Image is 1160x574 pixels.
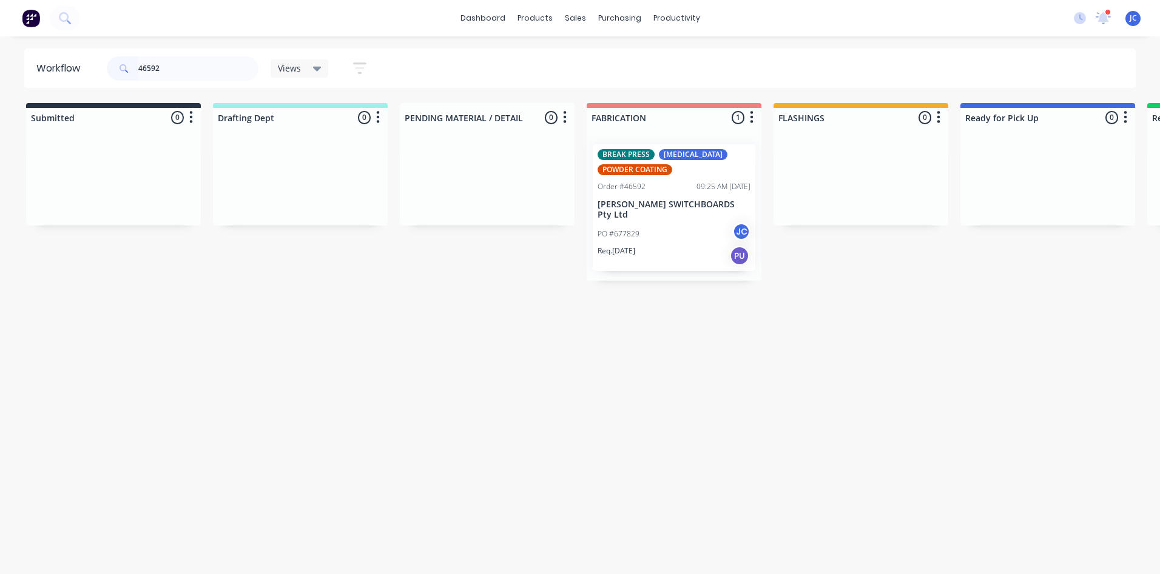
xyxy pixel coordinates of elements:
p: PO #677829 [598,229,639,239]
div: Order #46592 [598,181,646,192]
div: POWDER COATING [598,164,672,175]
div: Workflow [36,61,86,76]
div: products [511,9,559,27]
div: purchasing [592,9,647,27]
div: PU [730,246,749,265]
input: Search for orders... [138,56,258,81]
a: dashboard [454,9,511,27]
img: Factory [22,9,40,27]
div: BREAK PRESS [598,149,655,160]
div: sales [559,9,592,27]
div: BREAK PRESS[MEDICAL_DATA]POWDER COATINGOrder #4659209:25 AM [DATE][PERSON_NAME] SWITCHBOARDS Pty ... [593,144,755,271]
div: 09:25 AM [DATE] [696,181,750,192]
div: productivity [647,9,706,27]
p: [PERSON_NAME] SWITCHBOARDS Pty Ltd [598,199,750,220]
div: JC [732,222,750,241]
p: Req. [DATE] [598,245,635,256]
div: [MEDICAL_DATA] [659,149,727,160]
span: Views [278,62,301,75]
span: JC [1130,13,1137,24]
